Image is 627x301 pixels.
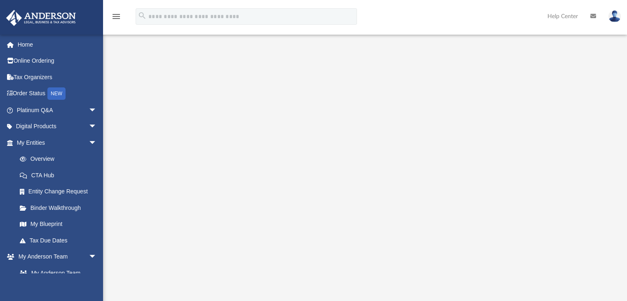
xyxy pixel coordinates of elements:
a: Tax Organizers [6,69,109,85]
a: Overview [12,151,109,167]
a: Entity Change Request [12,183,109,200]
span: arrow_drop_down [89,118,105,135]
a: CTA Hub [12,167,109,183]
a: Online Ordering [6,53,109,69]
a: My Blueprint [12,216,105,233]
a: My Anderson Team [12,265,101,281]
img: User Pic [608,10,621,22]
span: arrow_drop_down [89,134,105,151]
i: search [138,11,147,20]
a: Tax Due Dates [12,232,109,249]
a: Platinum Q&Aarrow_drop_down [6,102,109,118]
a: My Anderson Teamarrow_drop_down [6,249,105,265]
span: arrow_drop_down [89,102,105,119]
a: menu [111,16,121,21]
a: Digital Productsarrow_drop_down [6,118,109,135]
span: arrow_drop_down [89,249,105,266]
img: Anderson Advisors Platinum Portal [4,10,78,26]
a: Order StatusNEW [6,85,109,102]
div: NEW [47,87,66,100]
a: Binder Walkthrough [12,200,109,216]
i: menu [111,12,121,21]
a: My Entitiesarrow_drop_down [6,134,109,151]
a: Home [6,36,109,53]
